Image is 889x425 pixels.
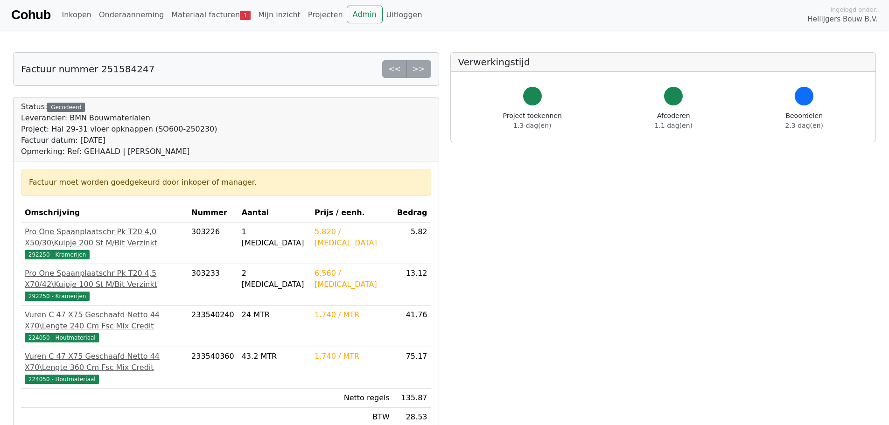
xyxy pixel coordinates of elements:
span: 1.1 dag(en) [655,122,693,129]
td: 75.17 [393,347,431,389]
td: 5.82 [393,223,431,264]
a: Materiaal facturen1 [168,6,254,24]
span: 292250 - Kramerijen [25,250,90,259]
td: 303226 [188,223,238,264]
td: 233540360 [188,347,238,389]
div: Gecodeerd [47,103,85,112]
a: Vuren C 47 X75 Geschaafd Netto 44 X70\Lengte 240 Cm Fsc Mix Credit224050 - Houtmateriaal [25,309,184,343]
th: Bedrag [393,203,431,223]
th: Nummer [188,203,238,223]
span: Heilijgers Bouw B.V. [807,14,878,25]
div: Beoordelen [785,111,823,131]
span: 2.3 dag(en) [785,122,823,129]
a: Projecten [304,6,347,24]
div: Project: Hal 29-31 vloer opknappen (SO600-250230) [21,124,217,135]
div: 1 [MEDICAL_DATA] [242,226,307,249]
div: Status: [21,101,217,157]
div: 6.560 / [MEDICAL_DATA] [315,268,390,290]
td: Netto regels [311,389,393,408]
div: Vuren C 47 X75 Geschaafd Netto 44 X70\Lengte 360 Cm Fsc Mix Credit [25,351,184,373]
h5: Verwerkingstijd [458,56,868,68]
td: 41.76 [393,306,431,347]
div: Vuren C 47 X75 Geschaafd Netto 44 X70\Lengte 240 Cm Fsc Mix Credit [25,309,184,332]
a: Pro One Spaanplaatschr Pk T20 4,5 X70/42\Kuipje 100 St M/Bit Verzinkt292250 - Kramerijen [25,268,184,301]
a: Cohub [11,4,50,26]
a: Mijn inzicht [254,6,304,24]
th: Aantal [238,203,311,223]
td: 13.12 [393,264,431,306]
span: 224050 - Houtmateriaal [25,333,99,342]
span: 1.3 dag(en) [513,122,551,129]
td: 135.87 [393,389,431,408]
div: 1.740 / MTR [315,309,390,320]
div: 43.2 MTR [242,351,307,362]
a: Uitloggen [383,6,426,24]
div: Pro One Spaanplaatschr Pk T20 4,5 X70/42\Kuipje 100 St M/Bit Verzinkt [25,268,184,290]
h5: Factuur nummer 251584247 [21,63,154,75]
div: Pro One Spaanplaatschr Pk T20 4,0 X50/30\Kuipje 200 St M/Bit Verzinkt [25,226,184,249]
span: 292250 - Kramerijen [25,292,90,301]
div: 5.820 / [MEDICAL_DATA] [315,226,390,249]
div: Opmerking: Ref: GEHAALD | [PERSON_NAME] [21,146,217,157]
div: Project toekennen [503,111,562,131]
td: 303233 [188,264,238,306]
th: Omschrijving [21,203,188,223]
a: Pro One Spaanplaatschr Pk T20 4,0 X50/30\Kuipje 200 St M/Bit Verzinkt292250 - Kramerijen [25,226,184,260]
div: Factuur datum: [DATE] [21,135,217,146]
div: Afcoderen [655,111,693,131]
div: 2 [MEDICAL_DATA] [242,268,307,290]
div: Factuur moet worden goedgekeurd door inkoper of manager. [29,177,423,188]
a: Onderaanneming [95,6,168,24]
span: 224050 - Houtmateriaal [25,375,99,384]
td: 233540240 [188,306,238,347]
div: 24 MTR [242,309,307,320]
span: 1 [240,11,251,20]
a: Admin [347,6,383,23]
div: Leverancier: BMN Bouwmaterialen [21,112,217,124]
a: Inkopen [58,6,95,24]
th: Prijs / eenh. [311,203,393,223]
div: 1.740 / MTR [315,351,390,362]
span: Ingelogd onder: [830,5,878,14]
a: Vuren C 47 X75 Geschaafd Netto 44 X70\Lengte 360 Cm Fsc Mix Credit224050 - Houtmateriaal [25,351,184,384]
